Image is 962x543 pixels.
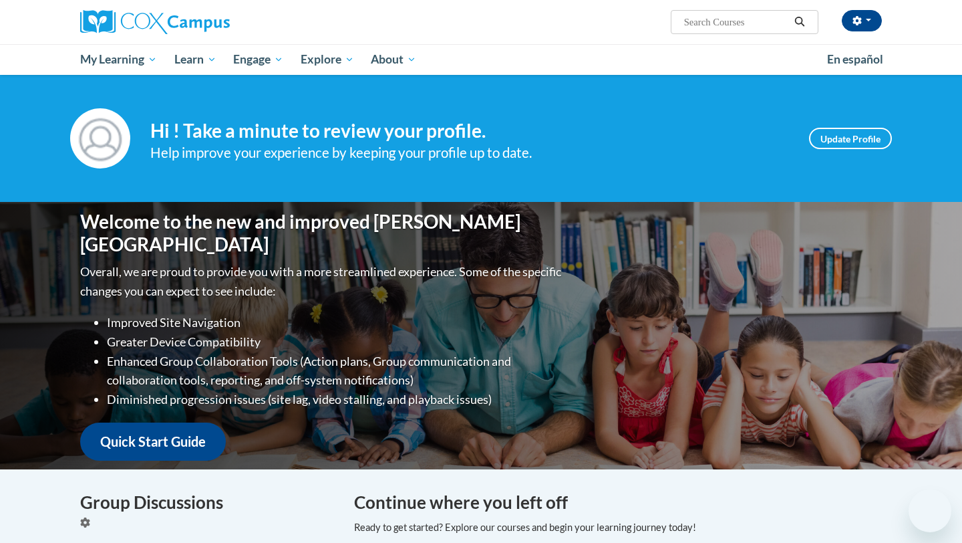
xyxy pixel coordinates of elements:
[150,120,789,142] h4: Hi ! Take a minute to review your profile.
[909,490,951,532] iframe: Button to launch messaging window
[80,10,230,34] img: Cox Campus
[150,142,789,164] div: Help improve your experience by keeping your profile up to date.
[790,14,810,30] button: Search
[354,490,882,516] h4: Continue where you left off
[107,352,565,391] li: Enhanced Group Collaboration Tools (Action plans, Group communication and collaboration tools, re...
[292,44,363,75] a: Explore
[80,262,565,301] p: Overall, we are proud to provide you with a more streamlined experience. Some of the specific cha...
[371,51,416,68] span: About
[301,51,354,68] span: Explore
[80,490,334,516] h4: Group Discussions
[80,211,565,255] h1: Welcome to the new and improved [PERSON_NAME][GEOGRAPHIC_DATA]
[233,51,283,68] span: Engage
[683,14,790,30] input: Search Courses
[166,44,225,75] a: Learn
[842,10,882,31] button: Account Settings
[827,52,883,66] span: En español
[71,44,166,75] a: My Learning
[818,45,892,74] a: En español
[80,423,226,461] a: Quick Start Guide
[107,332,565,352] li: Greater Device Compatibility
[107,390,565,409] li: Diminished progression issues (site lag, video stalling, and playback issues)
[107,313,565,332] li: Improved Site Navigation
[363,44,426,75] a: About
[80,51,157,68] span: My Learning
[809,128,892,149] a: Update Profile
[80,10,334,34] a: Cox Campus
[70,108,130,169] img: Profile Image
[174,51,216,68] span: Learn
[224,44,292,75] a: Engage
[60,44,902,75] div: Main menu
